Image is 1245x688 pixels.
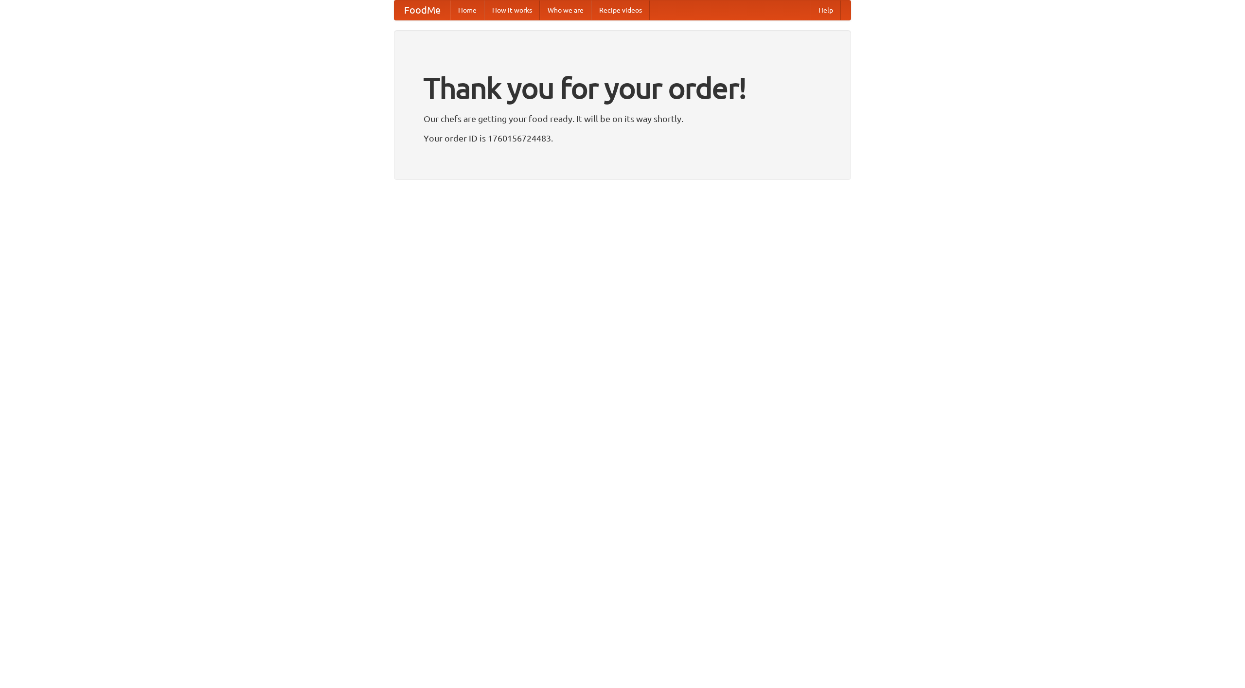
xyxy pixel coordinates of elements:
a: Recipe videos [591,0,650,20]
h1: Thank you for your order! [424,65,821,111]
a: Home [450,0,484,20]
a: How it works [484,0,540,20]
a: FoodMe [394,0,450,20]
a: Help [811,0,841,20]
p: Our chefs are getting your food ready. It will be on its way shortly. [424,111,821,126]
a: Who we are [540,0,591,20]
p: Your order ID is 1760156724483. [424,131,821,145]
